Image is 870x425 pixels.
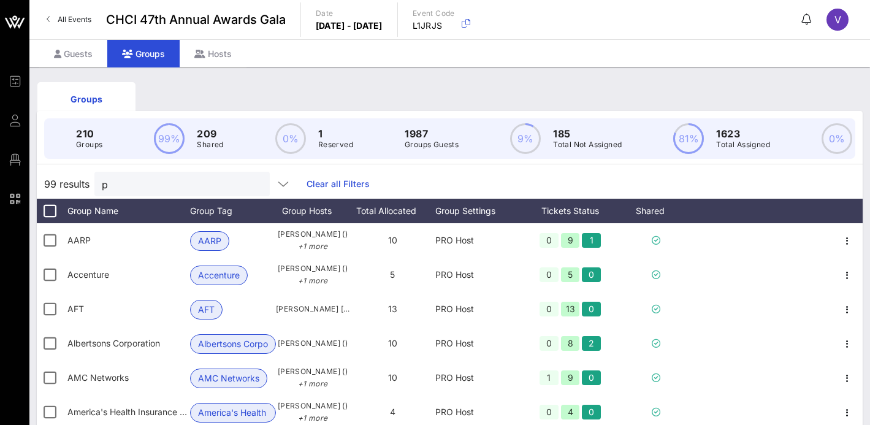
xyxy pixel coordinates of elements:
[180,40,246,67] div: Hosts
[198,369,259,388] span: AMC Networks
[561,405,580,419] div: 4
[388,372,397,383] span: 10
[276,199,349,223] div: Group Hosts
[276,262,349,287] span: [PERSON_NAME] ()
[540,370,559,385] div: 1
[716,126,770,141] p: 1623
[318,139,353,151] p: Reserved
[67,338,160,348] span: Albertsons Corporation
[58,15,91,24] span: All Events
[553,126,622,141] p: 185
[582,370,601,385] div: 0
[276,412,349,424] p: +1 more
[198,232,221,250] span: AARP
[390,269,395,280] span: 5
[318,126,353,141] p: 1
[561,302,580,316] div: 13
[44,177,90,191] span: 99 results
[405,139,459,151] p: Groups Guests
[67,304,84,314] span: AFT
[435,361,521,395] div: PRO Host
[276,303,349,315] span: [PERSON_NAME] [PERSON_NAME] ()
[435,326,521,361] div: PRO Host
[435,292,521,326] div: PRO Host
[76,126,102,141] p: 210
[67,269,109,280] span: Accenture
[540,302,559,316] div: 0
[276,400,349,424] span: [PERSON_NAME] ()
[198,335,268,353] span: Albertsons Corpor…
[413,20,455,32] p: L1JRJS
[67,372,129,383] span: AMC Networks
[388,338,397,348] span: 10
[388,235,397,245] span: 10
[106,10,286,29] span: CHCI 47th Annual Awards Gala
[561,370,580,385] div: 9
[316,20,383,32] p: [DATE] - [DATE]
[76,139,102,151] p: Groups
[435,258,521,292] div: PRO Host
[307,177,370,191] a: Clear all Filters
[67,407,226,417] span: America's Health Insurance Plan (AHIP)
[107,40,180,67] div: Groups
[198,301,215,319] span: AFT
[47,93,126,105] div: Groups
[582,405,601,419] div: 0
[435,223,521,258] div: PRO Host
[276,275,349,287] p: +1 more
[582,336,601,351] div: 2
[521,199,619,223] div: Tickets Status
[540,336,559,351] div: 0
[39,40,107,67] div: Guests
[540,233,559,248] div: 0
[561,336,580,351] div: 8
[276,378,349,390] p: +1 more
[197,126,223,141] p: 209
[67,199,190,223] div: Group Name
[276,240,349,253] p: +1 more
[561,233,580,248] div: 9
[198,266,240,285] span: Accenture
[190,199,276,223] div: Group Tag
[582,267,601,282] div: 0
[198,404,268,422] span: America's Health …
[435,199,521,223] div: Group Settings
[197,139,223,151] p: Shared
[390,407,395,417] span: 4
[553,139,622,151] p: Total Not Assigned
[413,7,455,20] p: Event Code
[349,199,435,223] div: Total Allocated
[39,10,99,29] a: All Events
[716,139,770,151] p: Total Assigned
[316,7,383,20] p: Date
[405,126,459,141] p: 1987
[561,267,580,282] div: 5
[582,233,601,248] div: 1
[540,405,559,419] div: 0
[834,13,841,26] span: V
[826,9,849,31] div: V
[276,366,349,390] span: [PERSON_NAME] ()
[67,235,91,245] span: AARP
[619,199,693,223] div: Shared
[388,304,397,314] span: 13
[276,228,349,253] span: [PERSON_NAME] ()
[582,302,601,316] div: 0
[276,337,349,350] span: [PERSON_NAME] ()
[540,267,559,282] div: 0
